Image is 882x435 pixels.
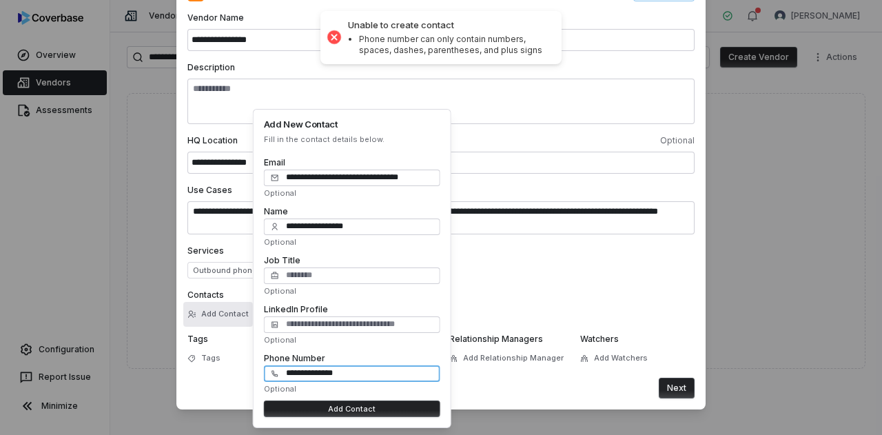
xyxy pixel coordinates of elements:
[264,188,296,198] span: Optional
[187,245,224,256] span: Services
[313,12,433,23] span: Required
[264,384,296,394] span: Optional
[201,353,220,363] span: Tags
[187,62,235,72] span: Description
[444,135,695,146] span: Optional
[264,206,288,216] label: Name
[264,255,300,265] label: Job Title
[463,353,564,363] span: Add Relationship Manager
[264,286,296,296] span: Optional
[449,334,543,344] span: Relationship Managers
[187,262,298,279] span: Outbound phone calls
[187,290,224,300] span: Contacts
[264,157,285,168] label: Email
[264,134,440,145] p: Fill in the contact details below.
[576,346,652,371] button: Add Watchers
[264,120,440,129] h4: Add New Contact
[264,304,328,314] label: LinkedIn Profile
[187,334,208,344] span: Tags
[449,12,695,23] span: Website
[359,34,548,56] li: Phone number can only contain numbers, spaces, dashes, parentheses, and plus signs
[187,12,307,23] span: Vendor Name
[580,334,619,344] span: Watchers
[264,401,440,417] button: Add Contact
[264,335,296,345] span: Optional
[264,237,296,247] span: Optional
[264,353,325,363] label: Phone Number
[187,135,438,146] span: HQ Location
[183,302,253,327] button: Add Contact
[659,378,695,398] button: Next
[348,19,548,31] span: Unable to create contact
[187,185,232,195] span: Use Cases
